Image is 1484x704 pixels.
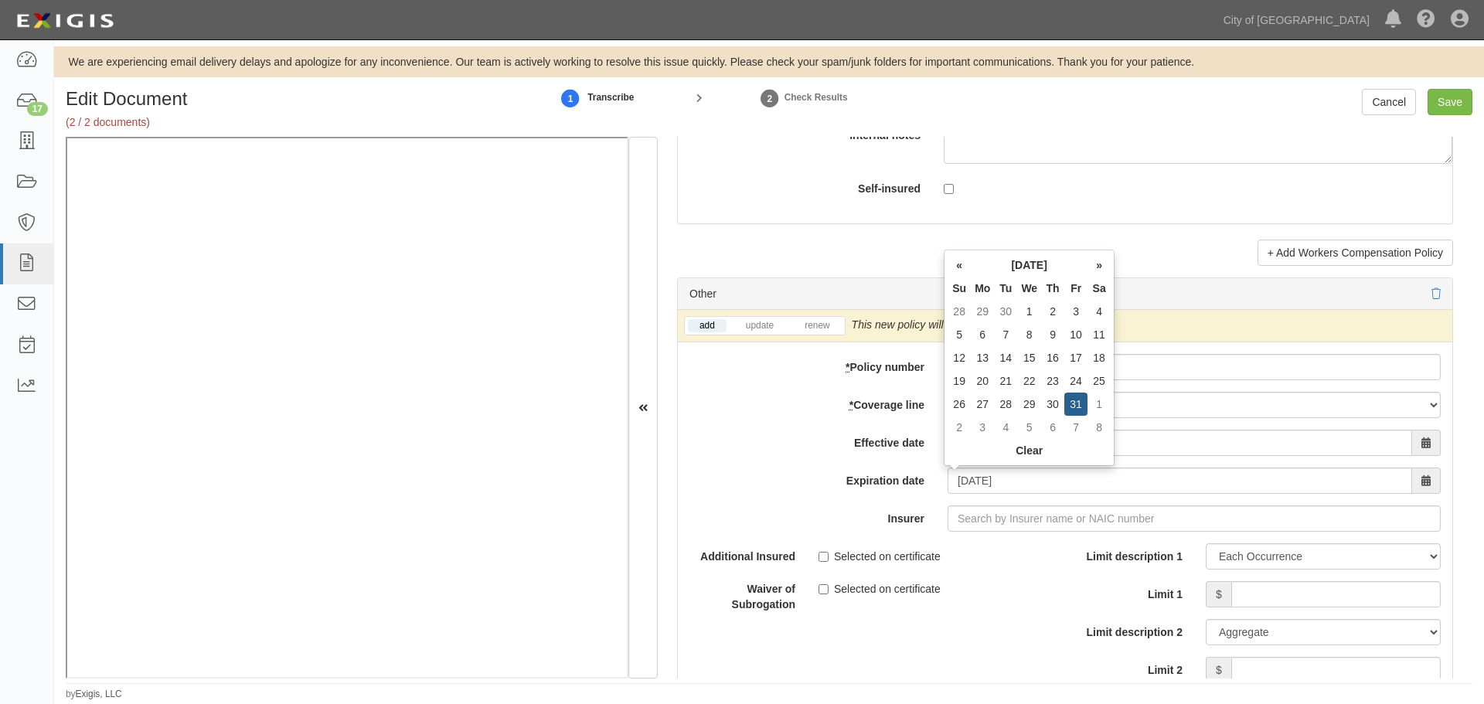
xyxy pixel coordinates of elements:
a: Cancel [1362,89,1416,115]
th: Su [948,277,971,300]
td: 17 [1064,346,1087,369]
div: 17 [27,102,48,116]
td: 29 [1017,393,1041,416]
td: 13 [971,346,994,369]
div: We are experiencing email delivery delays and apologize for any inconvenience. Our team is active... [54,54,1484,70]
label: Limit description 1 [1065,543,1194,564]
abbr: required [846,361,849,373]
td: 4 [1087,300,1111,323]
label: Selected on certificate [819,549,941,564]
td: 22 [1017,369,1041,393]
h1: Edit Document [66,89,519,109]
input: Save [1428,89,1472,115]
h5: (2 / 2 documents) [66,117,519,128]
td: 18 [1087,346,1111,369]
td: 23 [1041,369,1064,393]
td: 4 [994,416,1017,439]
th: We [1017,277,1041,300]
td: 10 [1064,323,1087,346]
td: 2 [948,416,971,439]
span: $ [1206,657,1231,683]
td: 3 [971,416,994,439]
td: 27 [971,393,994,416]
td: 3 [1064,300,1087,323]
input: Selected on certificate [819,584,829,594]
span: $ [1206,581,1231,607]
small: Transcribe [587,92,634,103]
a: renew [793,319,841,332]
a: Check Results [758,81,781,114]
label: Limit description 2 [1065,619,1194,640]
label: Expiration date [678,468,936,488]
th: Tu [994,277,1017,300]
td: 28 [948,300,971,323]
label: Waiver of Subrogation [678,576,807,612]
label: Effective date [678,430,936,451]
td: 15 [1017,346,1041,369]
td: 29 [971,300,994,323]
td: 2 [1041,300,1064,323]
td: 28 [994,393,1017,416]
label: Selected on certificate [819,581,941,597]
td: 21 [994,369,1017,393]
input: MM/DD/YYYY [948,468,1412,494]
a: update [734,319,785,332]
td: 26 [948,393,971,416]
td: 7 [1064,416,1087,439]
input: Selected on certificate [819,552,829,562]
td: 7 [994,323,1017,346]
td: 14 [994,346,1017,369]
td: 9 [1041,323,1064,346]
td: 20 [971,369,994,393]
td: 30 [994,300,1017,323]
td: 1 [1017,300,1041,323]
td: 1 [1087,393,1111,416]
td: 6 [1041,416,1064,439]
th: Fr [1064,277,1087,300]
img: logo-5460c22ac91f19d4615b14bd174203de0afe785f0fc80cf4dbbc73dc1793850b.png [12,7,118,35]
th: Th [1041,277,1064,300]
strong: 1 [559,90,582,108]
a: add [688,319,727,332]
th: « [948,253,971,277]
strong: 2 [758,90,781,108]
td: 8 [1017,323,1041,346]
span: This new policy will be added [852,318,992,331]
label: Limit 1 [1065,581,1194,602]
td: 12 [948,346,971,369]
a: Delete policy [1431,287,1441,300]
td: 31 [1064,393,1087,416]
td: 19 [948,369,971,393]
label: Insurer [678,505,936,526]
abbr: required [849,399,853,411]
td: 24 [1064,369,1087,393]
th: [DATE] [971,253,1087,277]
th: Mo [971,277,994,300]
td: 30 [1041,393,1064,416]
a: 1 [559,81,582,114]
i: Help Center - Complianz [1417,11,1435,29]
small: Check Results [785,92,848,103]
td: 16 [1041,346,1064,369]
input: Search by Insurer name or NAIC number [948,505,1441,532]
label: Policy number [678,354,936,375]
label: Coverage line [678,392,936,413]
input: MM/DD/YYYY [948,430,1412,456]
td: 5 [948,323,971,346]
th: » [1087,253,1111,277]
a: Exigis, LLC [76,689,122,699]
label: Additional Insured [678,543,807,564]
small: by [66,688,122,701]
div: Other [689,286,716,301]
a: City of [GEOGRAPHIC_DATA] [1216,5,1377,36]
td: 25 [1087,369,1111,393]
td: 5 [1017,416,1041,439]
th: Clear [948,439,1111,462]
label: Limit 2 [1065,657,1194,678]
td: 11 [1087,323,1111,346]
a: + Add Workers Compensation Policy [1258,240,1453,266]
label: Self-insured [666,175,932,196]
td: 6 [971,323,994,346]
th: Sa [1087,277,1111,300]
td: 8 [1087,416,1111,439]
